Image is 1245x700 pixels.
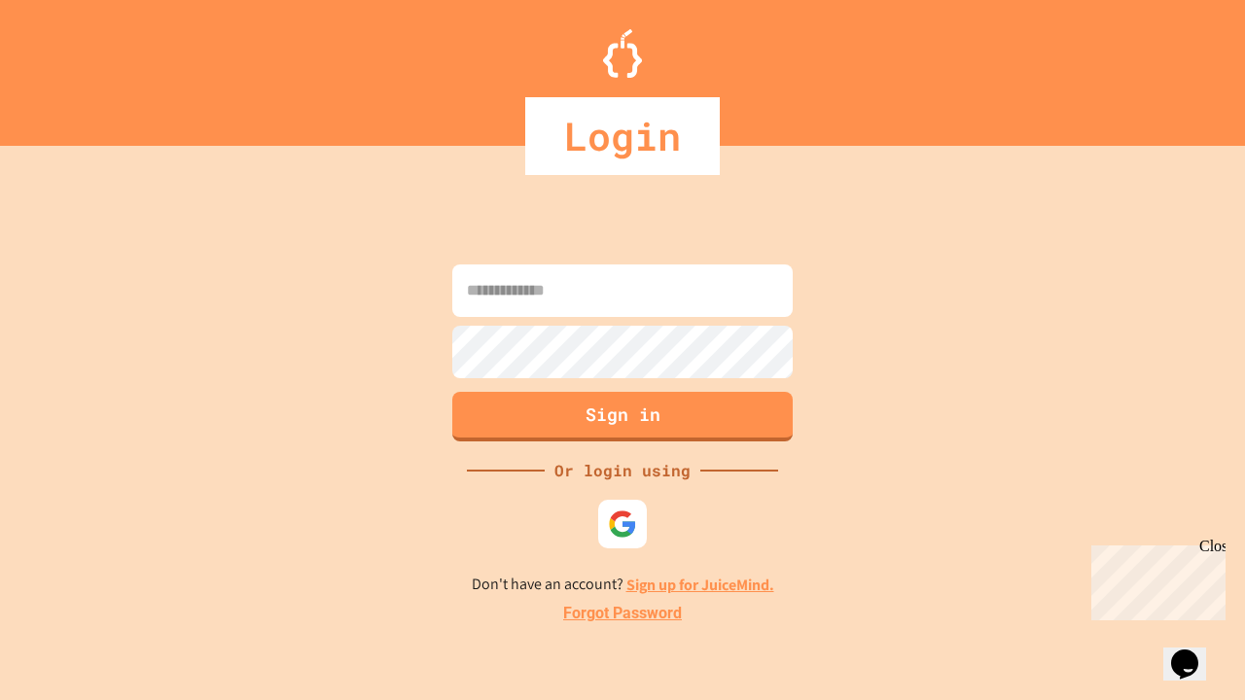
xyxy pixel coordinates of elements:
div: Login [525,97,720,175]
iframe: chat widget [1084,538,1226,620]
a: Sign up for JuiceMind. [626,575,774,595]
div: Or login using [545,459,700,482]
p: Don't have an account? [472,573,774,597]
img: Logo.svg [603,29,642,78]
img: google-icon.svg [608,509,637,539]
button: Sign in [452,392,793,441]
a: Forgot Password [563,602,682,625]
div: Chat with us now!Close [8,8,134,123]
iframe: chat widget [1163,622,1226,681]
